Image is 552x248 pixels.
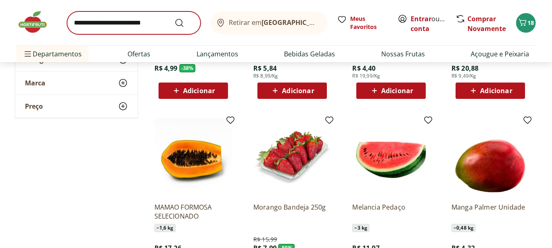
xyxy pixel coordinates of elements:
[261,18,399,27] b: [GEOGRAPHIC_DATA]/[GEOGRAPHIC_DATA]
[154,64,178,73] span: R$ 4,99
[352,73,380,79] span: R$ 19,99/Kg
[352,64,375,73] span: R$ 4,40
[197,49,238,59] a: Lançamentos
[352,203,430,221] a: Melancia Pedaço
[411,14,447,34] span: ou
[451,203,529,221] a: Manga Palmer Unidade
[67,11,201,34] input: search
[471,49,529,59] a: Açougue e Peixaria
[284,49,335,59] a: Bebidas Geladas
[159,83,228,99] button: Adicionar
[467,14,506,33] a: Comprar Novamente
[451,118,529,196] img: Manga Palmer Unidade
[337,15,388,31] a: Meus Favoritos
[257,83,327,99] button: Adicionar
[174,18,194,28] button: Submit Search
[352,118,430,196] img: Melancia Pedaço
[183,87,215,94] span: Adicionar
[15,95,138,118] button: Preço
[356,83,426,99] button: Adicionar
[127,49,150,59] a: Ofertas
[23,44,82,64] span: Departamentos
[154,118,232,196] img: MAMAO FORMOSA SELECIONADO
[253,235,277,244] span: R$ 15,99
[411,14,431,23] a: Entrar
[451,73,476,79] span: R$ 9,49/Kg
[350,15,388,31] span: Meus Favoritos
[253,118,331,196] img: Morango Bandeja 250g
[229,19,319,26] span: Retirar em
[15,71,138,94] button: Marca
[516,13,536,33] button: Carrinho
[16,10,57,34] img: Hortifruti
[210,11,327,34] button: Retirar em[GEOGRAPHIC_DATA]/[GEOGRAPHIC_DATA]
[451,64,478,73] span: R$ 20,88
[282,87,314,94] span: Adicionar
[451,224,476,232] span: ~ 0,48 kg
[25,79,45,87] span: Marca
[25,102,43,110] span: Preço
[253,73,278,79] span: R$ 8,99/Kg
[527,19,534,27] span: 18
[381,87,413,94] span: Adicionar
[179,64,196,72] span: - 38 %
[154,203,232,221] a: MAMAO FORMOSA SELECIONADO
[456,83,525,99] button: Adicionar
[352,224,369,232] span: ~ 3 kg
[253,64,277,73] span: R$ 5,84
[480,87,512,94] span: Adicionar
[411,14,456,33] a: Criar conta
[253,203,331,221] a: Morango Bandeja 250g
[381,49,425,59] a: Nossas Frutas
[23,44,33,64] button: Menu
[154,224,176,232] span: ~ 1,6 kg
